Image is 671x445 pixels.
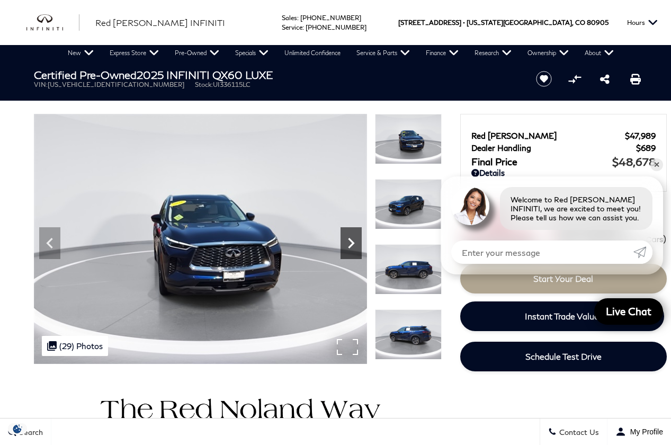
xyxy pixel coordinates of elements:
[532,70,556,87] button: Save vehicle
[612,155,656,168] span: $48,678
[594,298,663,325] a: Live Chat
[525,351,602,361] span: Schedule Test Drive
[26,14,79,31] img: INFINITI
[533,273,593,283] span: Start Your Deal
[500,187,652,230] div: Welcome to Red [PERSON_NAME] INFINITI, we are excited to meet you! Please tell us how we can assi...
[42,336,108,356] div: (29) Photos
[460,301,664,331] a: Instant Trade Value
[630,73,641,85] a: Print this Certified Pre-Owned 2025 INFINITI QX60 LUXE
[375,114,442,164] img: Certified Used 2025 Grand Blue INFINITI LUXE image 3
[227,45,276,61] a: Specials
[16,428,43,437] span: Search
[282,23,302,31] span: Service
[26,14,79,31] a: infiniti
[418,45,467,61] a: Finance
[39,227,60,259] div: Previous
[471,168,656,177] a: Details
[5,423,30,434] section: Click to Open Cookie Consent Modal
[167,45,227,61] a: Pre-Owned
[195,81,213,88] span: Stock:
[600,73,610,85] a: Share this Certified Pre-Owned 2025 INFINITI QX60 LUXE
[460,264,667,293] a: Start Your Deal
[626,428,663,436] span: My Profile
[451,187,489,225] img: Agent profile photo
[471,131,656,140] a: Red [PERSON_NAME] $47,989
[557,428,599,437] span: Contact Us
[302,23,304,31] span: :
[467,45,520,61] a: Research
[34,69,518,81] h1: 2025 INFINITI QX60 LUXE
[471,156,612,167] span: Final Price
[601,305,657,318] span: Live Chat
[213,81,250,88] span: UI336115LC
[34,114,367,364] img: Certified Used 2025 Grand Blue INFINITI LUXE image 3
[297,14,299,22] span: :
[520,45,577,61] a: Ownership
[567,71,583,87] button: Compare Vehicle
[34,68,137,81] strong: Certified Pre-Owned
[276,45,348,61] a: Unlimited Confidence
[577,45,622,61] a: About
[471,143,636,153] span: Dealer Handling
[633,241,652,264] a: Submit
[48,81,184,88] span: [US_VEHICLE_IDENTIFICATION_NUMBER]
[375,244,442,295] img: Certified Used 2025 Grand Blue INFINITI LUXE image 5
[460,342,667,371] a: Schedule Test Drive
[375,179,442,229] img: Certified Used 2025 Grand Blue INFINITI LUXE image 4
[306,23,366,31] a: [PHONE_NUMBER]
[525,311,599,321] span: Instant Trade Value
[471,143,656,153] a: Dealer Handling $689
[636,143,656,153] span: $689
[60,45,102,61] a: New
[341,227,362,259] div: Next
[5,423,30,434] img: Opt-Out Icon
[607,419,671,445] button: Open user profile menu
[300,14,361,22] a: [PHONE_NUMBER]
[34,81,48,88] span: VIN:
[282,14,297,22] span: Sales
[348,45,418,61] a: Service & Parts
[625,131,656,140] span: $47,989
[102,45,167,61] a: Express Store
[375,309,442,360] img: Certified Used 2025 Grand Blue INFINITI LUXE image 6
[471,155,656,168] a: Final Price $48,678
[95,16,225,29] a: Red [PERSON_NAME] INFINITI
[398,19,609,26] a: [STREET_ADDRESS] • [US_STATE][GEOGRAPHIC_DATA], CO 80905
[60,45,622,61] nav: Main Navigation
[451,241,633,264] input: Enter your message
[95,17,225,28] span: Red [PERSON_NAME] INFINITI
[471,131,625,140] span: Red [PERSON_NAME]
